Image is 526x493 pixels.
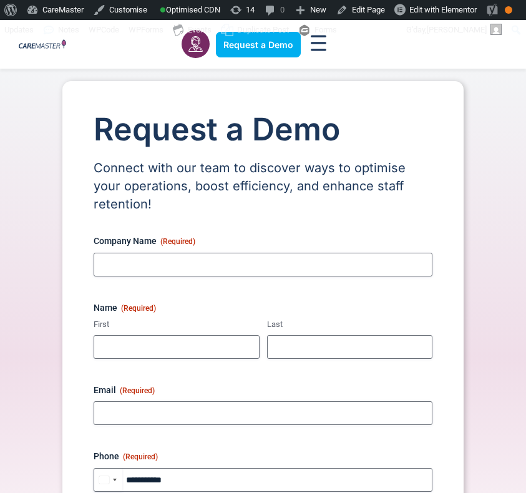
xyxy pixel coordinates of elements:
[409,5,477,14] span: Edit with Elementor
[94,159,432,213] p: Connect with our team to discover ways to optimise your operations, boost efficiency, and enhance...
[123,452,158,461] span: (Required)
[94,450,432,462] label: Phone
[223,39,293,50] span: Request a Demo
[216,32,301,57] a: Request a Demo
[94,235,432,247] label: Company Name
[94,319,260,331] label: First
[94,384,432,396] label: Email
[94,301,156,314] legend: Name
[427,25,487,34] span: [PERSON_NAME]
[160,237,195,246] span: (Required)
[120,386,155,395] span: (Required)
[94,112,432,147] h1: Request a Demo
[19,39,66,50] img: CareMaster Logo
[267,319,433,331] label: Last
[124,20,168,40] a: WPForms
[168,20,217,40] a: Events
[39,20,84,40] a: Notes
[505,6,512,14] div: OK
[94,468,122,492] button: Selected country
[307,31,331,58] div: Menu Toggle
[84,20,124,40] a: WPCode
[314,20,337,40] span: Forms
[237,20,289,40] span: Duplicate Post
[402,20,507,40] a: G'day,
[121,304,156,313] span: (Required)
